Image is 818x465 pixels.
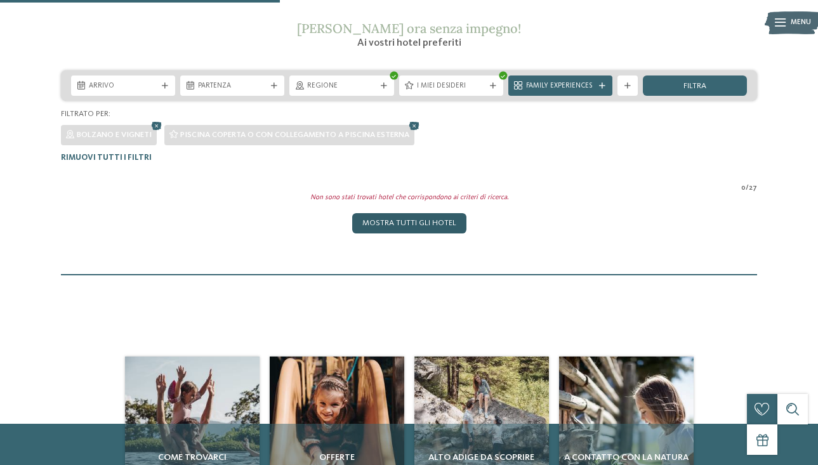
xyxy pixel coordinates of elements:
span: Alto Adige da scoprire [419,451,544,464]
span: 0 [741,183,746,193]
span: Ai vostri hotel preferiti [357,38,461,48]
span: Family Experiences [526,81,595,91]
span: 27 [749,183,757,193]
span: Offerte [275,451,399,464]
div: Non sono stati trovati hotel che corrispondono ai criteri di ricerca. [56,193,762,203]
span: A contatto con la natura [564,451,689,464]
span: Partenza [198,81,267,91]
span: Bolzano e vigneti [77,131,152,139]
div: Mostra tutti gli hotel [352,213,466,233]
span: filtra [683,82,706,91]
span: / [746,183,749,193]
span: Regione [307,81,376,91]
span: Piscina coperta o con collegamento a piscina esterna [180,131,409,139]
span: Rimuovi tutti i filtri [61,154,152,162]
span: Arrivo [89,81,157,91]
span: Filtrato per: [61,110,110,118]
span: I miei desideri [417,81,485,91]
span: [PERSON_NAME] ora senza impegno! [297,20,521,36]
span: Come trovarci [130,451,254,464]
